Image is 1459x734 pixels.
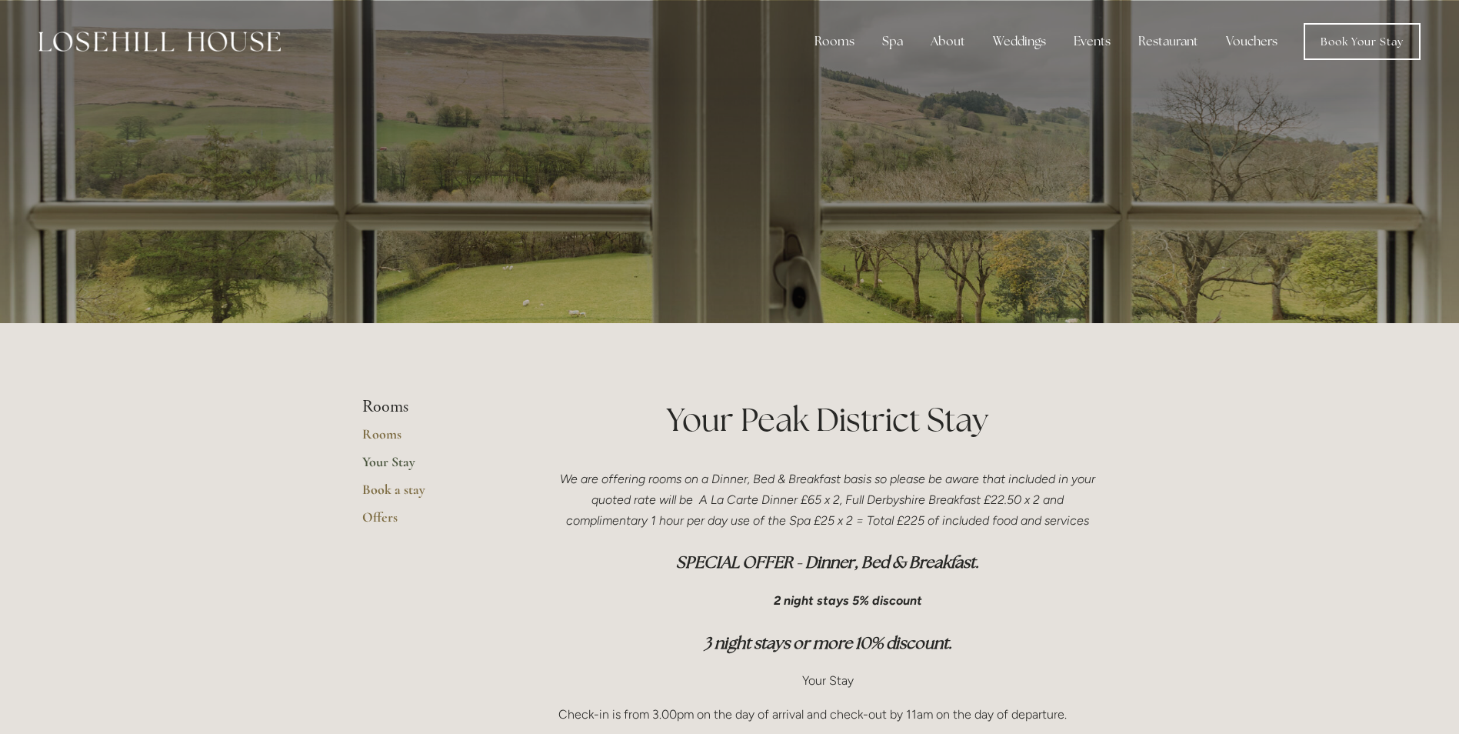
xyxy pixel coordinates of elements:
[774,593,922,608] em: 2 night stays 5% discount
[558,670,1098,691] p: Your Stay
[1126,26,1211,57] div: Restaurant
[870,26,915,57] div: Spa
[362,425,509,453] a: Rooms
[558,704,1098,725] p: Check-in is from 3.00pm on the day of arrival and check-out by 11am on the day of departure.
[676,552,979,572] em: SPECIAL OFFER - Dinner, Bed & Breakfast.
[362,453,509,481] a: Your Stay
[560,472,1098,528] em: We are offering rooms on a Dinner, Bed & Breakfast basis so please be aware that included in your...
[362,509,509,536] a: Offers
[1304,23,1421,60] a: Book Your Stay
[362,397,509,417] li: Rooms
[38,32,281,52] img: Losehill House
[981,26,1058,57] div: Weddings
[1061,26,1123,57] div: Events
[1214,26,1290,57] a: Vouchers
[558,397,1098,442] h1: Your Peak District Stay
[802,26,867,57] div: Rooms
[918,26,978,57] div: About
[362,481,509,509] a: Book a stay
[704,632,952,653] em: 3 night stays or more 10% discount.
